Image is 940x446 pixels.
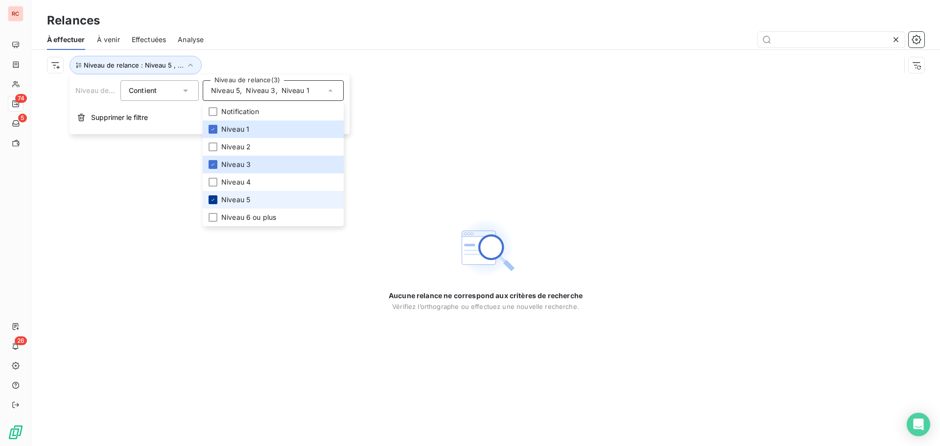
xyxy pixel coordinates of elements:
span: Supprimer le filtre [91,113,148,122]
span: Niveau 4 [221,177,251,187]
span: Niveau de relance [75,86,135,94]
input: Rechercher [758,32,905,47]
div: Open Intercom Messenger [907,413,930,436]
span: Niveau 6 ou plus [221,212,276,222]
span: Niveau 2 [221,142,251,152]
span: , [276,86,278,95]
img: Empty state [454,216,517,279]
span: Analyse [178,35,204,45]
span: Niveau 1 [221,124,249,134]
span: Notification [221,107,259,117]
span: Vérifiez l’orthographe ou effectuez une nouvelle recherche. [392,303,579,310]
span: 74 [15,94,27,103]
button: Niveau de relance : Niveau 5 , ... [70,56,202,74]
span: , [240,86,242,95]
span: Aucune relance ne correspond aux critères de recherche [389,291,583,301]
span: Niveau 5 [211,86,240,95]
span: 26 [15,336,27,345]
span: Effectuées [132,35,166,45]
div: RC [8,6,23,22]
span: Niveau de relance : Niveau 5 , ... [84,61,184,69]
span: Niveau 5 [221,195,250,205]
span: À venir [97,35,120,45]
span: Niveau 3 [246,86,275,95]
span: 5 [18,114,27,122]
span: Niveau 1 [282,86,309,95]
span: Contient [129,86,157,94]
span: Niveau 3 [221,160,251,169]
span: À effectuer [47,35,85,45]
h3: Relances [47,12,100,29]
button: Supprimer le filtre [70,107,350,128]
img: Logo LeanPay [8,424,23,440]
